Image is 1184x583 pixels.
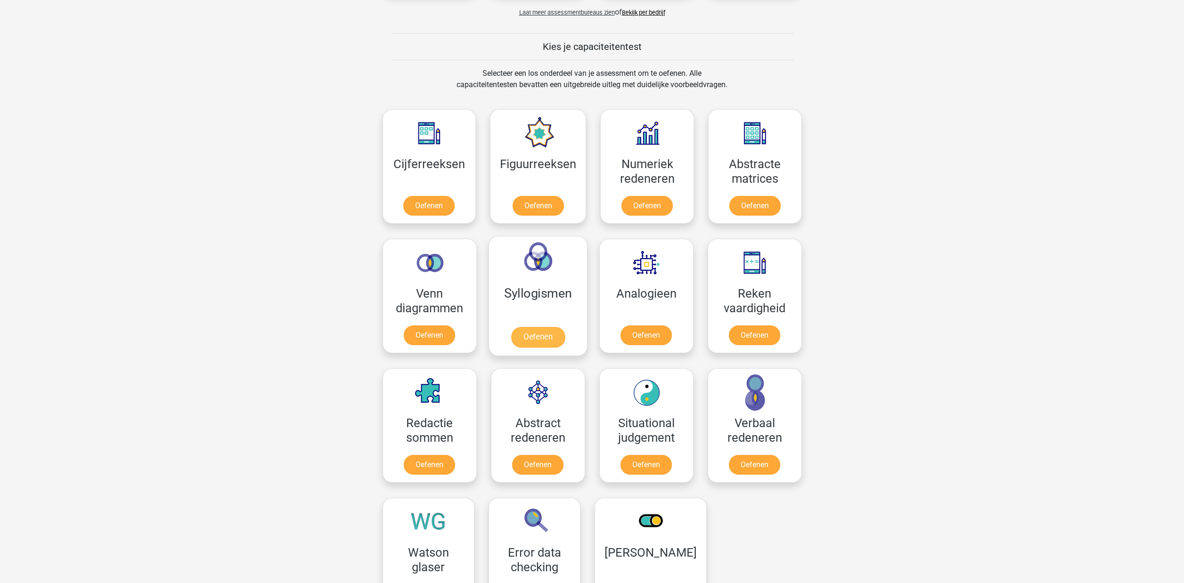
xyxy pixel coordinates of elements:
a: Oefenen [511,327,564,348]
a: Oefenen [729,455,780,475]
a: Oefenen [403,196,455,216]
span: Laat meer assessmentbureaus zien [519,9,615,16]
a: Oefenen [621,325,672,345]
a: Oefenen [729,196,781,216]
a: Oefenen [404,455,455,475]
a: Oefenen [512,455,563,475]
a: Bekijk per bedrijf [622,9,665,16]
a: Oefenen [404,325,455,345]
div: Selecteer een los onderdeel van je assessment om te oefenen. Alle capaciteitentesten bevatten een... [448,68,736,102]
a: Oefenen [621,196,673,216]
h5: Kies je capaciteitentest [391,41,793,52]
a: Oefenen [729,325,780,345]
a: Oefenen [621,455,672,475]
a: Oefenen [513,196,564,216]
